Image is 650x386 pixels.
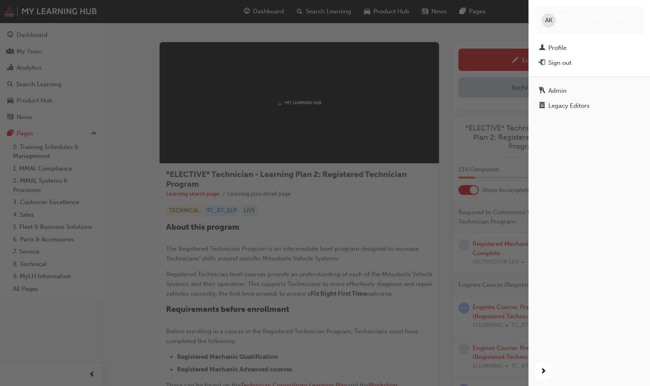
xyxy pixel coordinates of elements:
span: next-icon [540,367,546,377]
span: exit-icon [539,60,545,67]
span: notepad-icon [539,102,545,110]
span: akoop [559,21,574,28]
div: Sign out [548,58,571,68]
a: Admin [535,83,644,98]
button: Sign out [535,55,644,70]
span: keys-icon [539,87,545,95]
div: Admin [548,86,567,96]
div: Profile [548,43,567,53]
span: AK [545,16,552,25]
span: [PERSON_NAME] Koop [559,13,624,20]
div: Legacy Editors [548,101,590,111]
a: Profile [535,41,644,55]
span: man-icon [539,45,545,52]
a: Legacy Editors [535,98,644,113]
